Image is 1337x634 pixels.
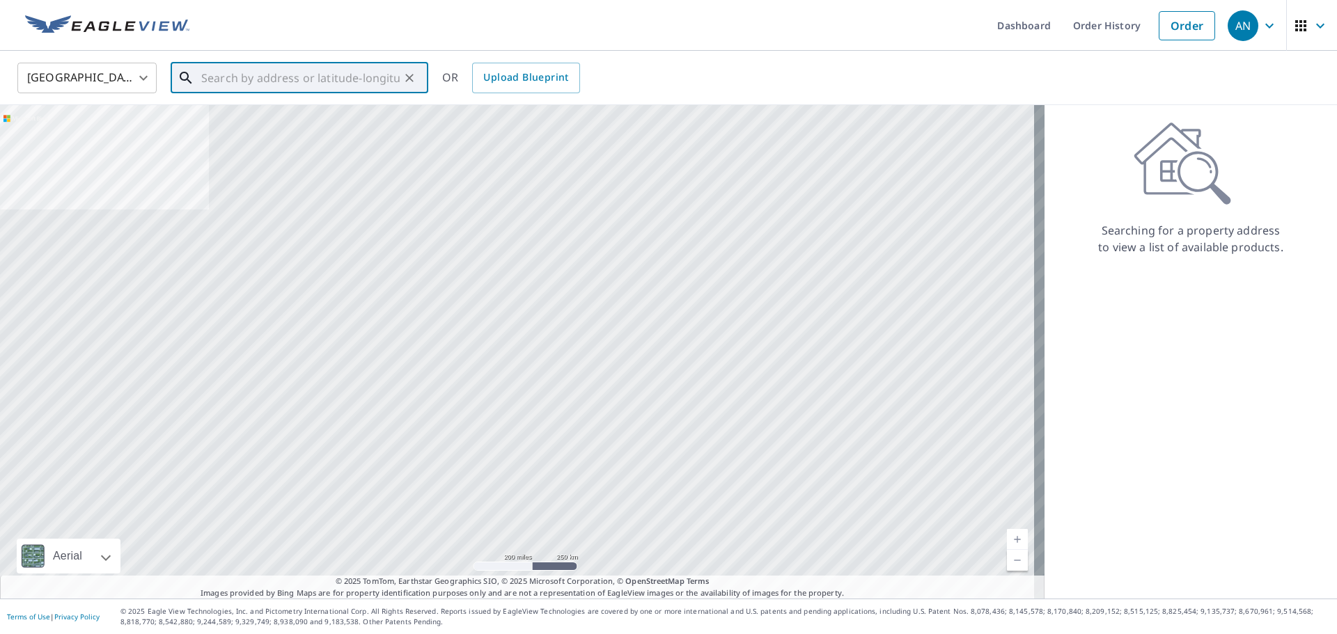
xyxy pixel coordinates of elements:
p: | [7,612,100,621]
a: Upload Blueprint [472,63,579,93]
div: Aerial [17,539,120,573]
a: Current Level 5, Zoom Out [1007,550,1028,571]
div: AN [1228,10,1258,41]
a: Privacy Policy [54,612,100,621]
a: Terms [687,576,710,586]
button: Clear [400,68,419,88]
a: Terms of Use [7,612,50,621]
input: Search by address or latitude-longitude [201,58,400,97]
a: Current Level 5, Zoom In [1007,529,1028,550]
p: Searching for a property address to view a list of available products. [1097,222,1284,255]
span: Upload Blueprint [483,69,568,86]
div: OR [442,63,580,93]
a: OpenStreetMap [625,576,684,586]
img: EV Logo [25,15,189,36]
a: Order [1159,11,1215,40]
div: [GEOGRAPHIC_DATA] [17,58,157,97]
span: © 2025 TomTom, Earthstar Geographics SIO, © 2025 Microsoft Corporation, © [336,576,710,587]
p: © 2025 Eagle View Technologies, Inc. and Pictometry International Corp. All Rights Reserved. Repo... [120,606,1330,627]
div: Aerial [49,539,86,573]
